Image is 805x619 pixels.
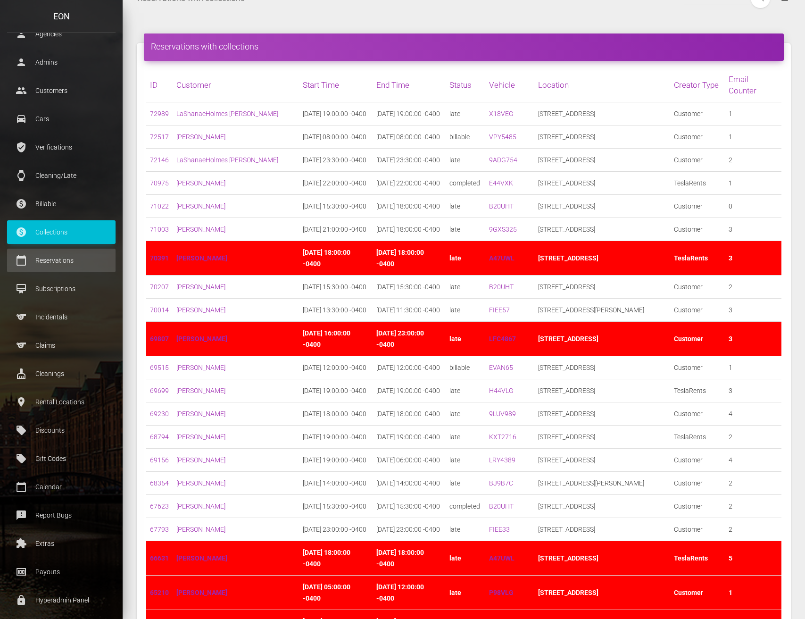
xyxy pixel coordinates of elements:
[670,541,725,576] td: TeslaRents
[446,218,485,241] td: late
[7,447,116,470] a: local_offer Gift Codes
[725,322,781,356] td: 3
[7,107,116,131] a: drive_eta Cars
[446,576,485,610] td: late
[150,410,169,418] a: 69230
[446,68,485,102] th: Status
[150,433,169,441] a: 68794
[725,356,781,379] td: 1
[146,68,173,102] th: ID
[176,387,225,394] a: [PERSON_NAME]
[7,334,116,357] a: sports Claims
[14,27,108,41] p: Agencies
[299,472,373,495] td: [DATE] 14:00:00 -0400
[150,254,169,262] a: 70391
[725,102,781,125] td: 1
[446,495,485,518] td: completed
[150,306,169,314] a: 70014
[299,172,373,195] td: [DATE] 22:00:00 -0400
[14,225,108,239] p: Collections
[534,426,670,449] td: [STREET_ADDRESS]
[299,299,373,322] td: [DATE] 13:30:00 -0400
[534,276,670,299] td: [STREET_ADDRESS]
[670,379,725,402] td: TeslaRents
[446,472,485,495] td: late
[489,410,516,418] a: 9LUV989
[150,202,169,210] a: 71022
[7,135,116,159] a: verified_user Verifications
[534,449,670,472] td: [STREET_ADDRESS]
[7,390,116,414] a: place Rental Locations
[670,518,725,541] td: Customer
[14,338,108,352] p: Claims
[176,179,225,187] a: [PERSON_NAME]
[489,254,515,262] a: A47UWL
[14,55,108,69] p: Admins
[670,241,725,276] td: TeslaRents
[446,379,485,402] td: late
[176,410,225,418] a: [PERSON_NAME]
[150,110,169,117] a: 72989
[670,68,725,102] th: Creator Type
[446,356,485,379] td: billable
[725,218,781,241] td: 3
[7,249,116,272] a: calendar_today Reservations
[299,125,373,149] td: [DATE] 08:00:00 -0400
[14,310,108,324] p: Incidentals
[534,576,670,610] td: [STREET_ADDRESS]
[14,508,108,522] p: Report Bugs
[150,283,169,291] a: 70207
[299,518,373,541] td: [DATE] 23:00:00 -0400
[176,202,225,210] a: [PERSON_NAME]
[446,125,485,149] td: billable
[150,226,169,233] a: 71003
[373,241,446,276] td: [DATE] 18:00:00 -0400
[725,576,781,610] td: 1
[446,241,485,276] td: late
[7,532,116,555] a: extension Extras
[176,283,225,291] a: [PERSON_NAME]
[725,276,781,299] td: 2
[725,518,781,541] td: 2
[446,149,485,172] td: late
[14,452,108,466] p: Gift Codes
[446,276,485,299] td: late
[7,362,116,385] a: cleaning_services Cleanings
[670,218,725,241] td: Customer
[176,433,225,441] a: [PERSON_NAME]
[489,387,514,394] a: H44VLG
[534,172,670,195] td: [STREET_ADDRESS]
[176,306,225,314] a: [PERSON_NAME]
[489,335,516,343] a: LFC4867
[670,449,725,472] td: Customer
[299,356,373,379] td: [DATE] 12:00:00 -0400
[299,449,373,472] td: [DATE] 19:00:00 -0400
[670,195,725,218] td: Customer
[534,495,670,518] td: [STREET_ADDRESS]
[373,379,446,402] td: [DATE] 19:00:00 -0400
[150,133,169,141] a: 72517
[299,426,373,449] td: [DATE] 19:00:00 -0400
[670,102,725,125] td: Customer
[534,68,670,102] th: Location
[725,195,781,218] td: 0
[176,364,225,371] a: [PERSON_NAME]
[150,554,169,562] a: 66631
[446,195,485,218] td: late
[725,125,781,149] td: 1
[670,149,725,172] td: Customer
[489,133,516,141] a: VPY5485
[176,254,227,262] a: [PERSON_NAME]
[14,480,108,494] p: Calendar
[489,456,515,464] a: LRY4389
[176,502,225,510] a: [PERSON_NAME]
[299,218,373,241] td: [DATE] 21:00:00 -0400
[173,68,299,102] th: Customer
[373,576,446,610] td: [DATE] 12:00:00 -0400
[534,102,670,125] td: [STREET_ADDRESS]
[725,68,781,102] th: Email Counter
[373,402,446,426] td: [DATE] 18:00:00 -0400
[150,526,169,533] a: 67793
[176,456,225,464] a: [PERSON_NAME]
[14,423,108,437] p: Discounts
